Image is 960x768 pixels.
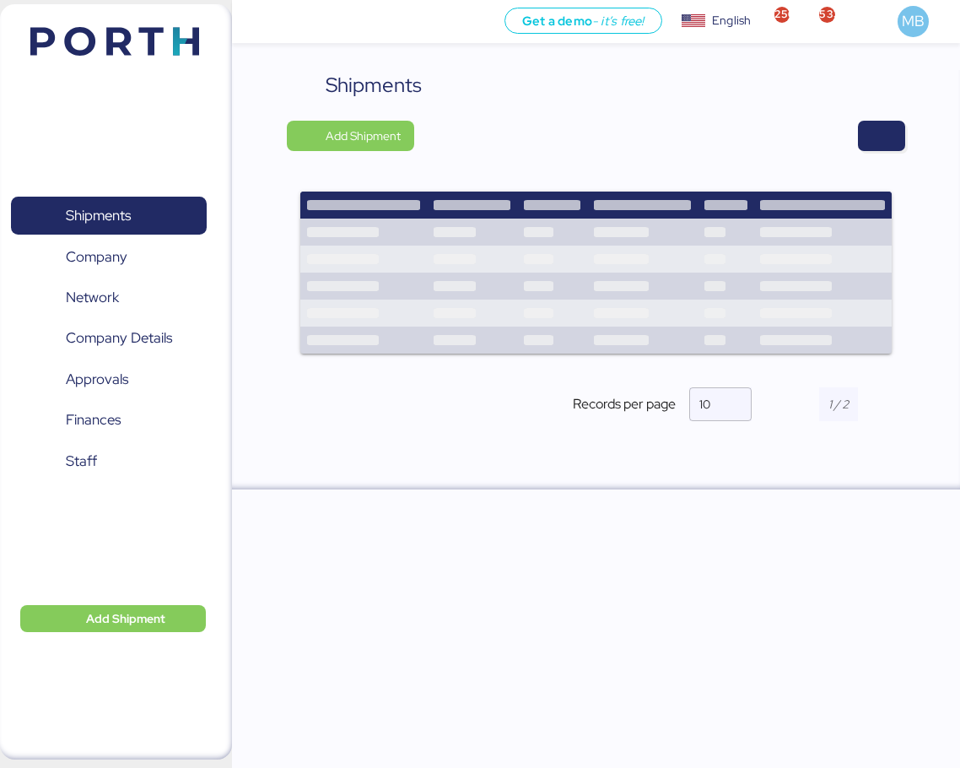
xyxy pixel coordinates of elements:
[242,8,271,36] button: Menu
[66,449,97,473] span: Staff
[66,326,172,350] span: Company Details
[66,245,127,269] span: Company
[11,197,207,235] a: Shipments
[712,12,751,30] div: English
[11,360,207,399] a: Approvals
[819,387,859,421] input: 1 / 2
[326,126,401,146] span: Add Shipment
[66,203,131,228] span: Shipments
[11,442,207,481] a: Staff
[11,237,207,276] a: Company
[66,285,119,310] span: Network
[326,70,422,100] div: Shipments
[287,121,414,151] button: Add Shipment
[573,394,676,414] span: Records per page
[66,367,128,392] span: Approvals
[20,605,206,632] button: Add Shipment
[86,608,165,629] span: Add Shipment
[11,401,207,440] a: Finances
[66,408,121,432] span: Finances
[11,319,207,358] a: Company Details
[699,397,710,412] span: 10
[11,279,207,317] a: Network
[902,10,925,32] span: MB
